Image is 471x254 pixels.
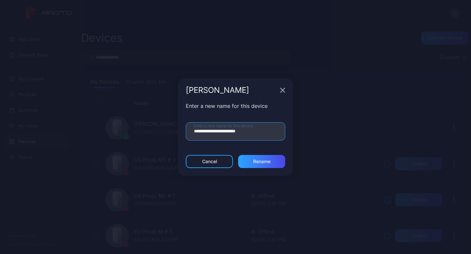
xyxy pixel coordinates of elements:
button: Rename [238,155,285,168]
button: Cancel [186,155,233,168]
input: Enter a new name for this device [186,122,285,141]
div: Cancel [202,159,217,164]
div: Enter a new name for this device [186,102,285,110]
div: [PERSON_NAME] [186,86,277,94]
div: Rename [253,159,270,164]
